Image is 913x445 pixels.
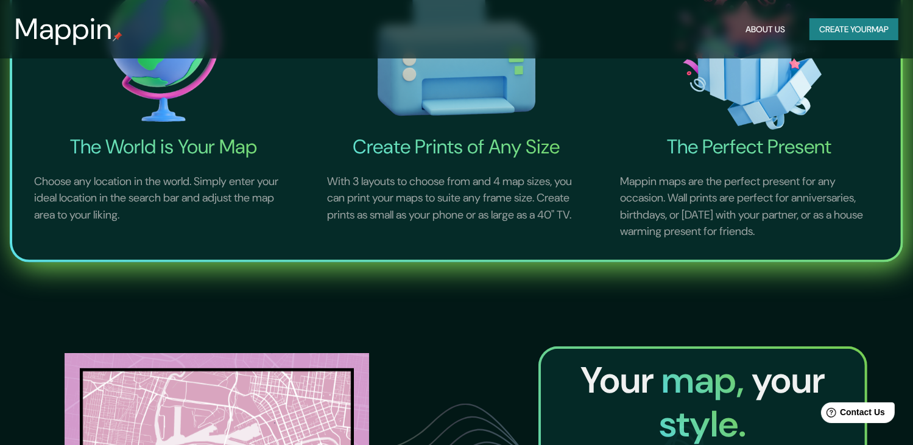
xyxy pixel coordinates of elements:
img: mappin-pin [113,32,122,41]
p: Choose any location in the world. Simply enter your ideal location in the search bar and adjust t... [19,159,308,239]
h4: Create Prints of Any Size [312,135,601,159]
p: Mappin maps are the perfect present for any occasion. Wall prints are perfect for anniversaries, ... [605,159,894,255]
p: With 3 layouts to choose from and 4 map sizes, you can print your maps to suite any frame size. C... [312,159,601,239]
h3: Mappin [15,12,113,46]
button: About Us [741,18,790,41]
span: map, [662,356,752,404]
h4: The World is Your Map [19,135,308,159]
button: Create yourmap [809,18,898,41]
h4: The Perfect Present [605,135,894,159]
iframe: Help widget launcher [805,398,900,432]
